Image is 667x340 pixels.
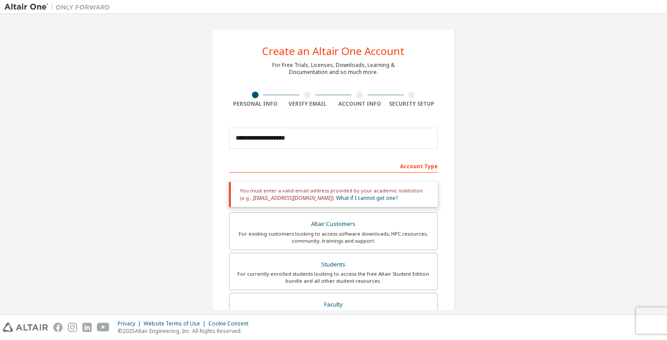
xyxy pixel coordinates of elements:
[263,46,405,56] div: Create an Altair One Account
[118,320,144,327] div: Privacy
[333,100,386,107] div: Account Info
[68,323,77,332] img: instagram.svg
[386,100,438,107] div: Security Setup
[235,299,432,311] div: Faculty
[144,320,208,327] div: Website Terms of Use
[118,327,254,335] p: © 2025 Altair Engineering, Inc. All Rights Reserved.
[229,159,438,173] div: Account Type
[82,323,92,332] img: linkedin.svg
[282,100,334,107] div: Verify Email
[97,323,110,332] img: youtube.svg
[53,323,63,332] img: facebook.svg
[235,218,432,230] div: Altair Customers
[336,194,398,202] a: What if I cannot get one?
[253,194,332,202] span: [EMAIL_ADDRESS][DOMAIN_NAME]
[235,230,432,244] div: For existing customers looking to access software downloads, HPC resources, community, trainings ...
[229,182,438,207] div: You must enter a valid email address provided by your academic institution (e.g., ).
[229,100,282,107] div: Personal Info
[235,270,432,285] div: For currently enrolled students looking to access the free Altair Student Edition bundle and all ...
[3,323,48,332] img: altair_logo.svg
[208,320,254,327] div: Cookie Consent
[272,62,395,76] div: For Free Trials, Licenses, Downloads, Learning & Documentation and so much more.
[4,3,115,11] img: Altair One
[235,259,432,271] div: Students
